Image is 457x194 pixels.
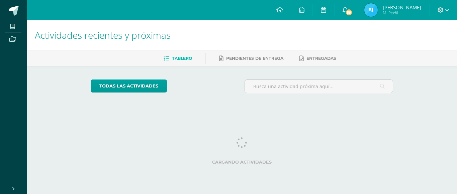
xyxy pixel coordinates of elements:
[35,29,171,41] span: Actividades recientes y próximas
[91,79,167,92] a: todas las Actividades
[164,53,192,64] a: Tablero
[306,56,336,61] span: Entregadas
[383,10,421,16] span: Mi Perfil
[345,9,353,16] span: 59
[364,3,378,17] img: 17a046c291ffce07282d6b60c4023fa2.png
[91,160,393,165] label: Cargando actividades
[172,56,192,61] span: Tablero
[219,53,283,64] a: Pendientes de entrega
[383,4,421,11] span: [PERSON_NAME]
[245,80,393,93] input: Busca una actividad próxima aquí...
[226,56,283,61] span: Pendientes de entrega
[299,53,336,64] a: Entregadas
